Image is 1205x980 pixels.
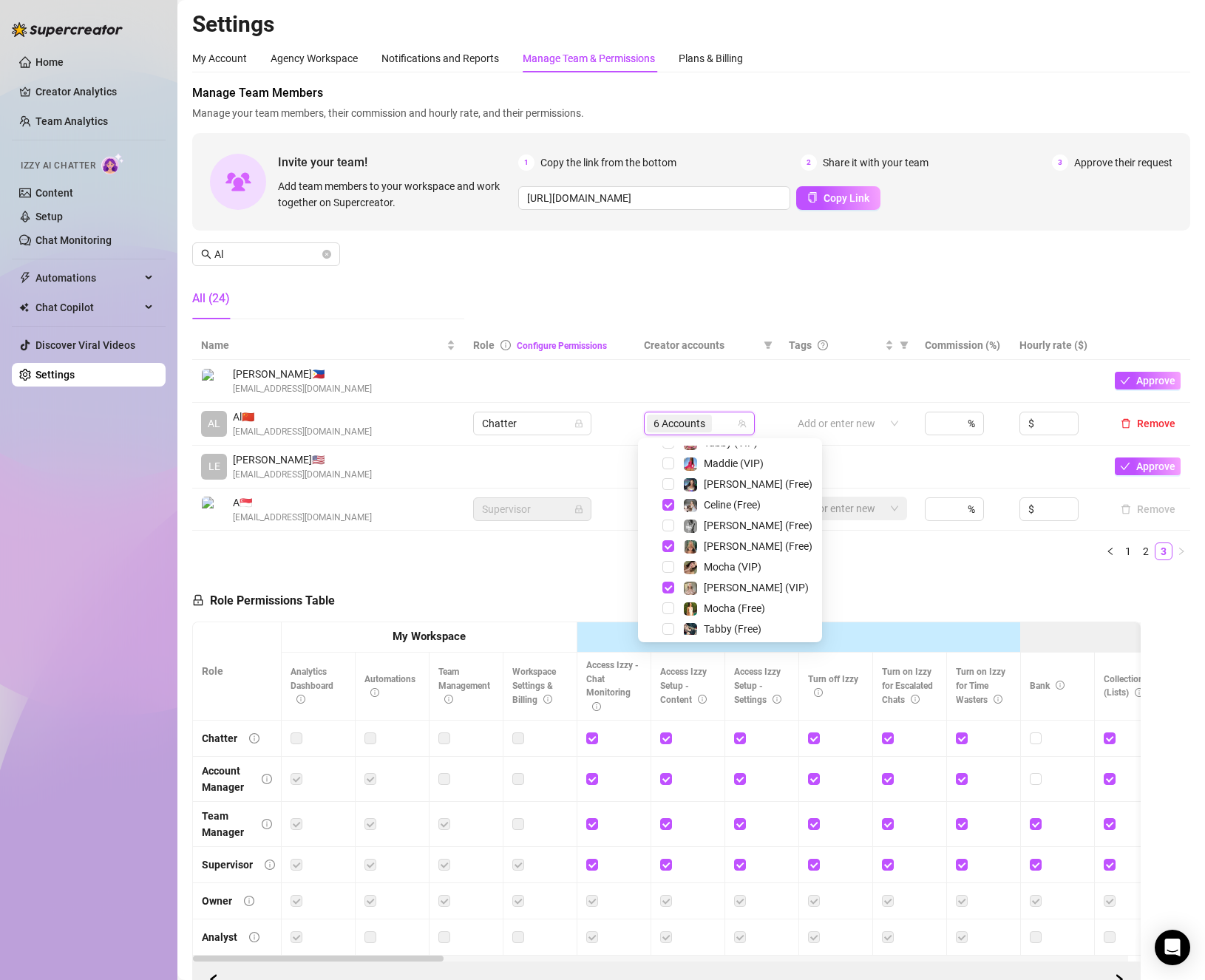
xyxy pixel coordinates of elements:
[249,932,259,942] span: info-circle
[278,153,518,171] span: Invite your team!
[586,660,639,712] span: Access Izzy - Chat Monitoring
[393,630,466,643] strong: My Workspace
[789,337,812,353] span: Tags
[192,50,247,67] div: My Account
[807,192,818,203] span: copy
[1102,542,1119,560] li: Previous Page
[322,250,331,259] button: close-circle
[278,178,512,211] span: Add team members to your workspace and work together on Supercreator.
[574,419,583,428] span: lock
[808,674,858,698] span: Turn off Izzy
[233,425,372,439] span: [EMAIL_ADDRESS][DOMAIN_NAME]
[35,80,154,103] a: Creator Analytics
[35,187,73,199] a: Content
[202,893,232,909] div: Owner
[1135,688,1144,697] span: info-circle
[704,540,812,552] span: [PERSON_NAME] (Free)
[202,369,226,393] img: Dan
[916,331,1011,360] th: Commission (%)
[684,478,697,491] img: Maddie (Free)
[482,498,583,520] span: Supervisor
[19,302,29,313] img: Chat Copilot
[101,153,124,174] img: AI Chatter
[543,695,552,704] span: info-circle
[818,340,828,350] span: question-circle
[500,340,511,350] span: info-circle
[1137,542,1155,560] li: 2
[660,667,707,705] span: Access Izzy Setup - Content
[214,246,319,262] input: Search members
[1115,500,1181,518] button: Remove
[662,582,674,593] span: Select tree node
[1056,681,1065,690] span: info-circle
[192,84,1190,102] span: Manage Team Members
[35,369,75,381] a: Settings
[704,623,761,635] span: Tabby (Free)
[12,22,123,37] img: logo-BBDzfeDw.svg
[814,688,823,697] span: info-circle
[704,602,765,614] span: Mocha (Free)
[662,499,674,511] span: Select tree node
[517,341,607,351] a: Configure Permissions
[201,337,444,353] span: Name
[262,774,272,784] span: info-circle
[262,819,272,829] span: info-circle
[1172,542,1190,560] button: right
[202,929,237,945] div: Analyst
[35,211,63,222] a: Setup
[1115,415,1181,432] button: Remove
[911,695,920,704] span: info-circle
[1136,460,1175,472] span: Approve
[1120,375,1130,386] span: check
[523,50,655,67] div: Manage Team & Permissions
[233,366,372,382] span: [PERSON_NAME] 🇵🇭
[704,520,812,531] span: [PERSON_NAME] (Free)
[35,115,108,127] a: Team Analytics
[684,623,697,636] img: Tabby (Free)
[574,505,583,514] span: lock
[512,667,556,705] span: Workspace Settings & Billing
[19,272,31,284] span: thunderbolt
[1121,418,1131,429] span: delete
[684,602,697,616] img: Mocha (Free)
[704,561,761,573] span: Mocha (VIP)
[1155,930,1190,965] div: Open Intercom Messenger
[1115,372,1181,389] button: Approve
[233,511,372,525] span: [EMAIL_ADDRESS][DOMAIN_NAME]
[684,499,697,512] img: Celine (Free)
[900,341,909,350] span: filter
[679,50,743,67] div: Plans & Billing
[482,412,583,435] span: Chatter
[684,457,697,471] img: Maddie (VIP)
[208,458,220,474] span: LE
[662,478,674,490] span: Select tree node
[1138,543,1154,559] a: 2
[897,334,912,356] span: filter
[201,249,211,259] span: search
[823,154,929,171] span: Share it with your team
[738,419,747,428] span: team
[518,154,534,171] span: 1
[202,763,250,795] div: Account Manager
[1120,461,1130,472] span: check
[1177,547,1186,556] span: right
[644,337,758,353] span: Creator accounts
[192,594,204,606] span: lock
[244,896,254,906] span: info-circle
[192,105,1190,121] span: Manage your team members, their commission and hourly rate, and their permissions.
[1155,543,1172,559] a: 3
[662,623,674,635] span: Select tree node
[233,468,372,482] span: [EMAIL_ADDRESS][DOMAIN_NAME]
[1155,542,1172,560] li: 3
[208,415,220,432] span: AL
[35,296,140,319] span: Chat Copilot
[662,520,674,531] span: Select tree node
[1120,543,1136,559] a: 1
[1030,681,1065,691] span: Bank
[473,339,495,351] span: Role
[233,452,372,468] span: [PERSON_NAME] 🇺🇸
[684,520,697,533] img: Kennedy (Free)
[956,667,1005,705] span: Turn on Izzy for Time Wasters
[1137,418,1175,429] span: Remove
[192,290,230,307] div: All (24)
